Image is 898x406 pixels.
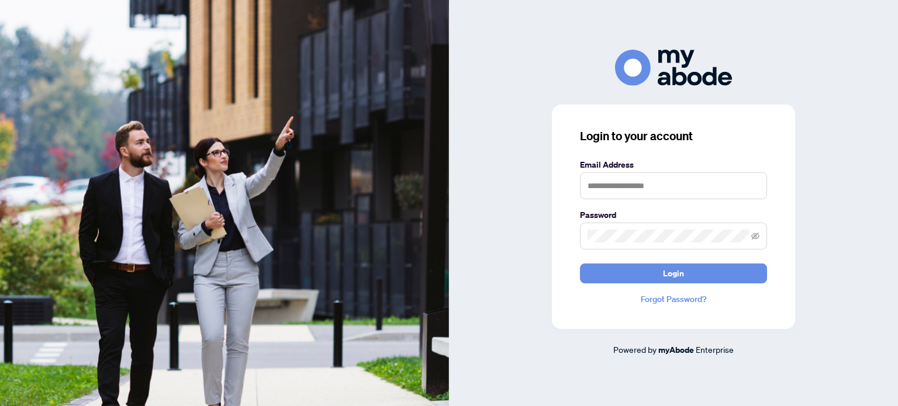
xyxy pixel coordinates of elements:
[615,50,732,85] img: ma-logo
[580,293,767,306] a: Forgot Password?
[580,263,767,283] button: Login
[751,232,759,240] span: eye-invisible
[613,344,657,355] span: Powered by
[696,344,734,355] span: Enterprise
[658,343,694,356] a: myAbode
[580,128,767,144] h3: Login to your account
[580,158,767,171] label: Email Address
[580,209,767,221] label: Password
[663,264,684,283] span: Login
